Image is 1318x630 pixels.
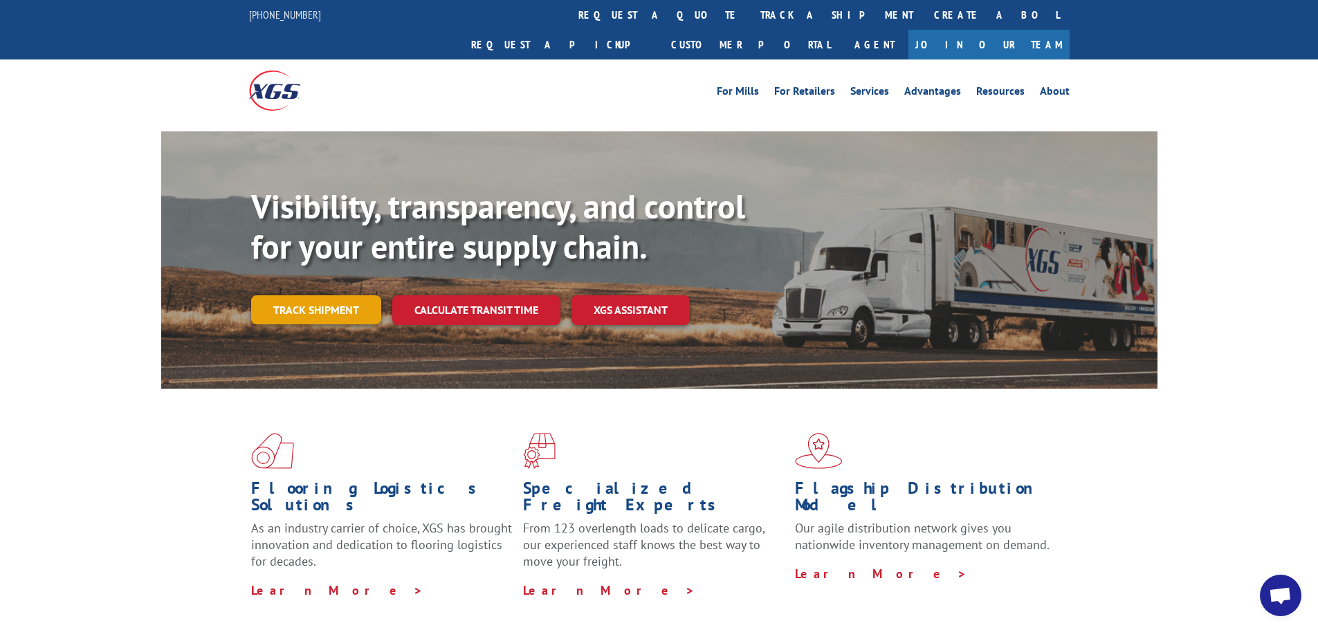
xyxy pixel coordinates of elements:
[661,30,841,59] a: Customer Portal
[795,480,1056,520] h1: Flagship Distribution Model
[908,30,1070,59] a: Join Our Team
[523,433,556,469] img: xgs-icon-focused-on-flooring-red
[251,185,745,268] b: Visibility, transparency, and control for your entire supply chain.
[850,86,889,101] a: Services
[841,30,908,59] a: Agent
[251,433,294,469] img: xgs-icon-total-supply-chain-intelligence-red
[1040,86,1070,101] a: About
[392,295,560,325] a: Calculate transit time
[795,520,1050,553] span: Our agile distribution network gives you nationwide inventory management on demand.
[249,8,321,21] a: [PHONE_NUMBER]
[523,520,785,582] p: From 123 overlength loads to delicate cargo, our experienced staff knows the best way to move you...
[571,295,690,325] a: XGS ASSISTANT
[251,582,423,598] a: Learn More >
[774,86,835,101] a: For Retailers
[251,520,512,569] span: As an industry carrier of choice, XGS has brought innovation and dedication to flooring logistics...
[523,480,785,520] h1: Specialized Freight Experts
[1260,575,1301,616] a: Open chat
[795,566,967,582] a: Learn More >
[251,295,381,324] a: Track shipment
[251,480,513,520] h1: Flooring Logistics Solutions
[523,582,695,598] a: Learn More >
[461,30,661,59] a: Request a pickup
[717,86,759,101] a: For Mills
[795,433,843,469] img: xgs-icon-flagship-distribution-model-red
[976,86,1025,101] a: Resources
[904,86,961,101] a: Advantages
